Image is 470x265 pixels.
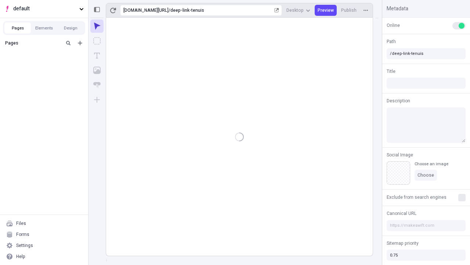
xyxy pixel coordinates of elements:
[417,172,434,178] span: Choose
[123,7,169,13] div: [URL][DOMAIN_NAME]
[76,39,84,47] button: Add new
[90,34,104,47] button: Box
[387,194,446,201] span: Exclude from search engines
[5,40,61,46] div: Pages
[286,7,304,13] span: Desktop
[415,161,448,167] div: Choose an image
[387,38,396,45] span: Path
[90,78,104,92] button: Button
[387,22,400,29] span: Online
[387,210,416,217] span: Canonical URL
[170,7,273,13] div: deep-link-tenuis
[341,7,357,13] span: Publish
[283,5,313,16] button: Desktop
[90,64,104,77] button: Image
[16,254,25,259] div: Help
[57,22,84,33] button: Design
[90,49,104,62] button: Text
[387,220,466,231] input: https://makeswift.com
[387,240,419,247] span: Sitemap priority
[387,152,413,158] span: Social Image
[16,220,26,226] div: Files
[415,170,437,181] button: Choose
[4,22,31,33] button: Pages
[387,68,395,75] span: Title
[16,232,29,237] div: Forms
[318,7,334,13] span: Preview
[31,22,57,33] button: Elements
[16,243,33,248] div: Settings
[338,5,359,16] button: Publish
[169,7,170,13] div: /
[315,5,337,16] button: Preview
[387,98,410,104] span: Description
[13,5,76,13] span: default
